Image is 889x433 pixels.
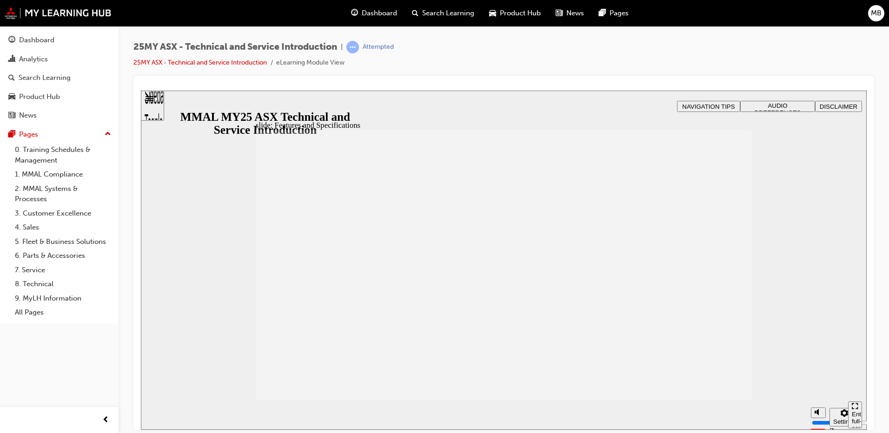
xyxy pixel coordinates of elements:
[4,69,115,86] a: Search Learning
[344,4,405,23] a: guage-iconDashboard
[11,291,115,306] a: 9. MyLH Information
[346,41,359,53] span: learningRecordVerb_ATTEMPT-icon
[566,8,584,19] span: News
[614,12,660,26] span: AUDIO PREFERENCES
[4,126,115,143] button: Pages
[536,10,599,21] button: NAVIGATION TIPS
[670,317,685,328] button: Mute (Ctrl+Alt+M)
[4,30,115,126] button: DashboardAnalyticsSearch LearningProduct HubNews
[599,10,674,21] button: AUDIO PREFERENCES
[665,309,703,339] div: misc controls
[11,235,115,249] a: 5. Fleet & Business Solutions
[11,167,115,182] a: 1. MMAL Compliance
[868,5,884,21] button: MB
[351,7,358,19] span: guage-icon
[599,7,606,19] span: pages-icon
[405,4,482,23] a: search-iconSearch Learning
[11,249,115,263] a: 6. Parts & Accessories
[11,206,115,221] a: 3. Customer Excellence
[482,4,548,23] a: car-iconProduct Hub
[19,110,37,121] div: News
[671,328,731,336] input: volume
[102,414,109,426] span: prev-icon
[707,309,721,339] nav: slide navigation
[11,305,115,320] a: All Pages
[871,8,882,19] span: MB
[548,4,591,23] a: news-iconNews
[674,10,721,21] button: DISCLAIMER
[11,220,115,235] a: 4. Sales
[105,128,111,140] span: up-icon
[692,328,715,335] div: Settings
[341,42,343,52] span: |
[422,8,474,19] span: Search Learning
[363,43,394,52] div: Attempted
[133,59,267,66] a: 25MY ASX - Technical and Service Introduction
[541,13,594,20] span: NAVIGATION TIPS
[11,143,115,167] a: 0. Training Schedules & Management
[689,336,707,363] label: Zoom to fit
[19,92,60,102] div: Product Hub
[8,112,15,120] span: news-icon
[610,8,629,19] span: Pages
[8,93,15,101] span: car-icon
[8,55,15,64] span: chart-icon
[679,13,717,20] span: DISCLAIMER
[276,58,345,68] li: eLearning Module View
[556,7,563,19] span: news-icon
[711,320,717,348] div: Enter full-screen (Ctrl+Alt+F)
[5,7,112,19] img: mmal
[8,74,15,82] span: search-icon
[412,7,418,19] span: search-icon
[4,32,115,49] a: Dashboard
[500,8,541,19] span: Product Hub
[362,8,397,19] span: Dashboard
[489,7,496,19] span: car-icon
[591,4,636,23] a: pages-iconPages
[19,72,71,83] div: Search Learning
[8,131,15,139] span: pages-icon
[11,277,115,291] a: 8. Technical
[4,107,115,124] a: News
[19,35,54,46] div: Dashboard
[11,182,115,206] a: 2. MMAL Systems & Processes
[8,36,15,45] span: guage-icon
[4,51,115,68] a: Analytics
[11,263,115,277] a: 7. Service
[133,42,337,52] span: 25MY ASX - Technical and Service Introduction
[19,54,48,65] div: Analytics
[19,129,38,140] div: Pages
[707,311,721,338] button: Enter full-screen (Ctrl+Alt+F)
[4,88,115,105] a: Product Hub
[689,317,718,336] button: Settings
